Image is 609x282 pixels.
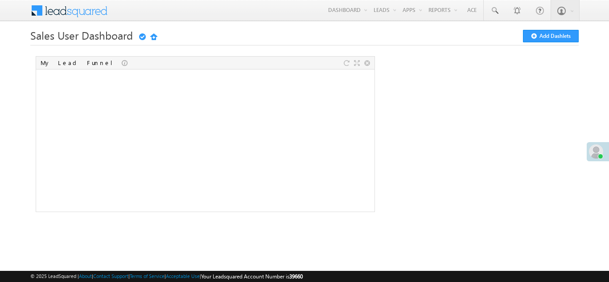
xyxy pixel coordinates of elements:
span: Sales User Dashboard [30,28,133,42]
a: Contact Support [93,273,128,279]
a: About [79,273,92,279]
div: My Lead Funnel [41,59,122,67]
span: © 2025 LeadSquared | | | | | [30,272,303,281]
span: Your Leadsquared Account Number is [201,273,303,280]
button: Add Dashlets [523,30,579,42]
a: Acceptable Use [166,273,200,279]
span: 39660 [289,273,303,280]
a: Terms of Service [130,273,165,279]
